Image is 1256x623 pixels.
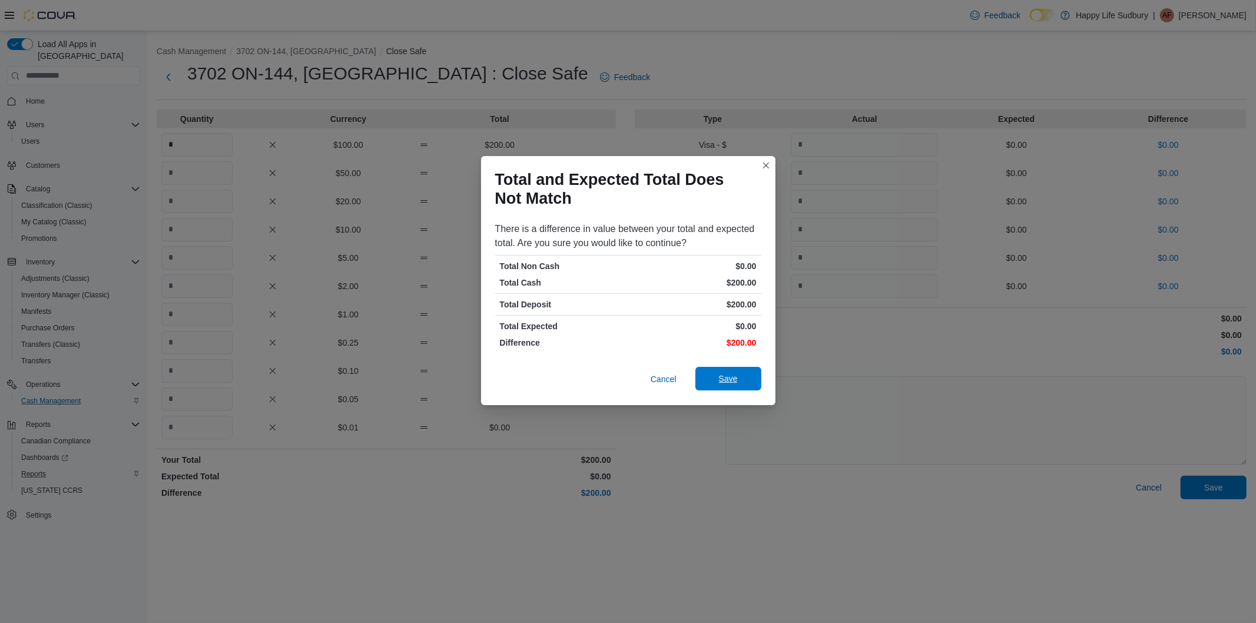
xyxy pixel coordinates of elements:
p: $0.00 [631,320,757,332]
p: Total Deposit [500,299,626,310]
p: Total Cash [500,277,626,289]
button: Save [695,367,761,390]
div: There is a difference in value between your total and expected total. Are you sure you would like... [495,222,761,250]
button: Closes this modal window [759,158,773,173]
p: $0.00 [631,260,757,272]
p: Total Expected [500,320,626,332]
p: $200.00 [631,277,757,289]
p: Total Non Cash [500,260,626,272]
p: $200.00 [631,299,757,310]
p: $200.00 [631,337,757,349]
span: Save [719,373,738,385]
h1: Total and Expected Total Does Not Match [495,170,752,208]
button: Cancel [646,367,681,391]
p: Difference [500,337,626,349]
span: Cancel [651,373,677,385]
